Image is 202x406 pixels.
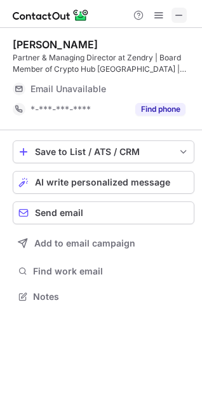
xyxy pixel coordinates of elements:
[13,52,194,75] div: Partner & Managing Director at Zendry | Board Member of Crypto Hub [GEOGRAPHIC_DATA] | Crypto-to-...
[13,262,194,280] button: Find work email
[30,83,106,95] span: Email Unavailable
[13,171,194,194] button: AI write personalized message
[13,38,98,51] div: [PERSON_NAME]
[135,103,185,116] button: Reveal Button
[33,266,189,277] span: Find work email
[13,8,89,23] img: ContactOut v5.3.10
[35,208,83,218] span: Send email
[13,140,194,163] button: save-profile-one-click
[34,238,135,248] span: Add to email campaign
[13,201,194,224] button: Send email
[35,147,172,157] div: Save to List / ATS / CRM
[13,288,194,306] button: Notes
[35,177,170,187] span: AI write personalized message
[13,232,194,255] button: Add to email campaign
[33,291,189,302] span: Notes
